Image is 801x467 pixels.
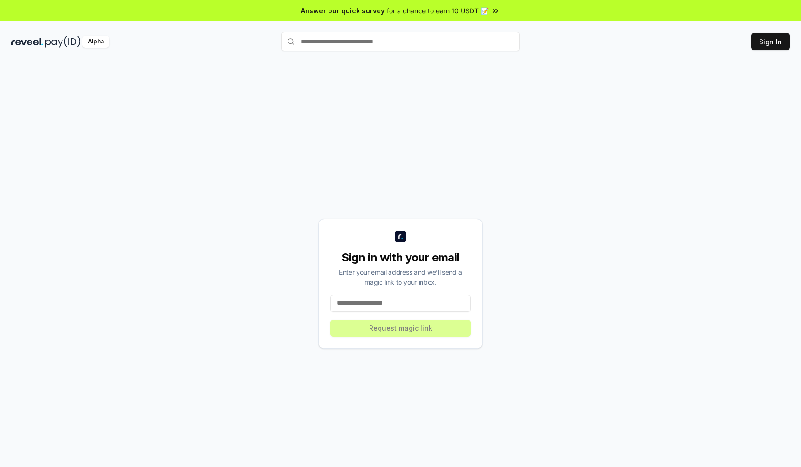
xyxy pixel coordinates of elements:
[330,267,471,287] div: Enter your email address and we’ll send a magic link to your inbox.
[11,36,43,48] img: reveel_dark
[395,231,406,242] img: logo_small
[45,36,81,48] img: pay_id
[330,250,471,265] div: Sign in with your email
[387,6,489,16] span: for a chance to earn 10 USDT 📝
[751,33,790,50] button: Sign In
[301,6,385,16] span: Answer our quick survey
[82,36,109,48] div: Alpha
